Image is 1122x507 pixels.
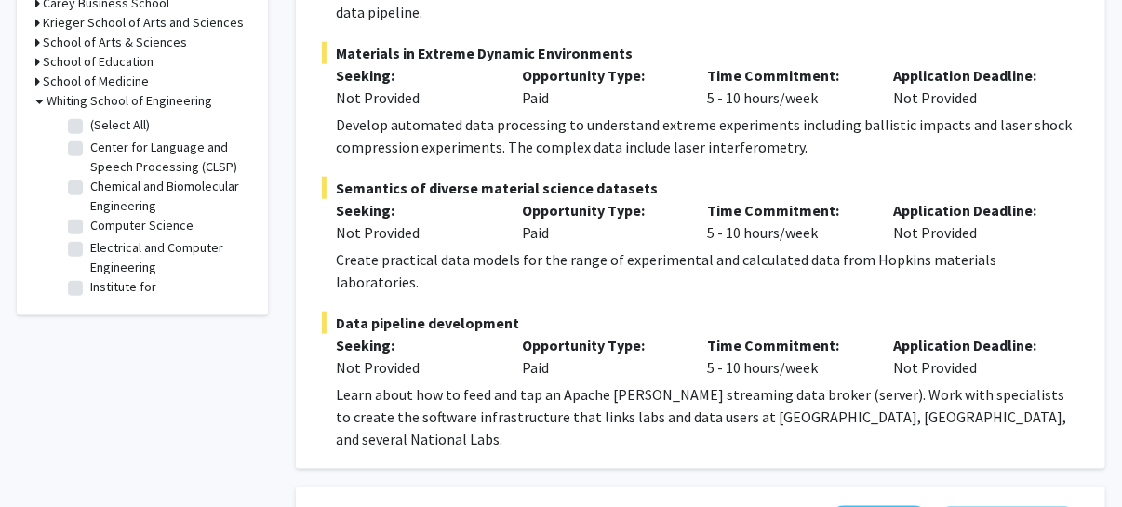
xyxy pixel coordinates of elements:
div: Paid [508,199,694,244]
label: Institute for NanoBioTechnology (INBT) [90,277,245,316]
h3: School of Arts & Sciences [43,33,187,52]
div: 5 - 10 hours/week [694,64,880,109]
div: Develop automated data processing to understand extreme experiments including ballistic impacts a... [336,113,1079,158]
p: Seeking: [336,199,494,221]
label: Chemical and Biomolecular Engineering [90,177,245,216]
div: Paid [508,334,694,379]
iframe: Chat [14,423,79,493]
div: 5 - 10 hours/week [694,334,880,379]
p: Seeking: [336,64,494,87]
h3: Whiting School of Engineering [47,91,212,111]
div: Learn about how to feed and tap an Apache [PERSON_NAME] streaming data broker (server). Work with... [336,383,1079,450]
span: Semantics of diverse material science datasets [322,177,1079,199]
p: Application Deadline: [893,199,1051,221]
div: Not Provided [879,199,1065,244]
span: Data pipeline development [322,312,1079,334]
label: Electrical and Computer Engineering [90,238,245,277]
div: 5 - 10 hours/week [694,199,880,244]
label: (Select All) [90,115,150,135]
p: Time Commitment: [708,334,866,356]
div: Not Provided [336,87,494,109]
p: Application Deadline: [893,334,1051,356]
div: Not Provided [879,64,1065,109]
div: Not Provided [336,221,494,244]
label: Center for Language and Speech Processing (CLSP) [90,138,245,177]
div: Create practical data models for the range of experimental and calculated data from Hopkins mater... [336,248,1079,293]
p: Opportunity Type: [522,199,680,221]
p: Seeking: [336,334,494,356]
div: Not Provided [879,334,1065,379]
h3: Krieger School of Arts and Sciences [43,13,244,33]
span: Materials in Extreme Dynamic Environments [322,42,1079,64]
h3: School of Education [43,52,154,72]
p: Opportunity Type: [522,64,680,87]
div: Paid [508,64,694,109]
label: Computer Science [90,216,194,235]
p: Opportunity Type: [522,334,680,356]
div: Not Provided [336,356,494,379]
p: Time Commitment: [708,199,866,221]
h3: School of Medicine [43,72,149,91]
p: Application Deadline: [893,64,1051,87]
p: Time Commitment: [708,64,866,87]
